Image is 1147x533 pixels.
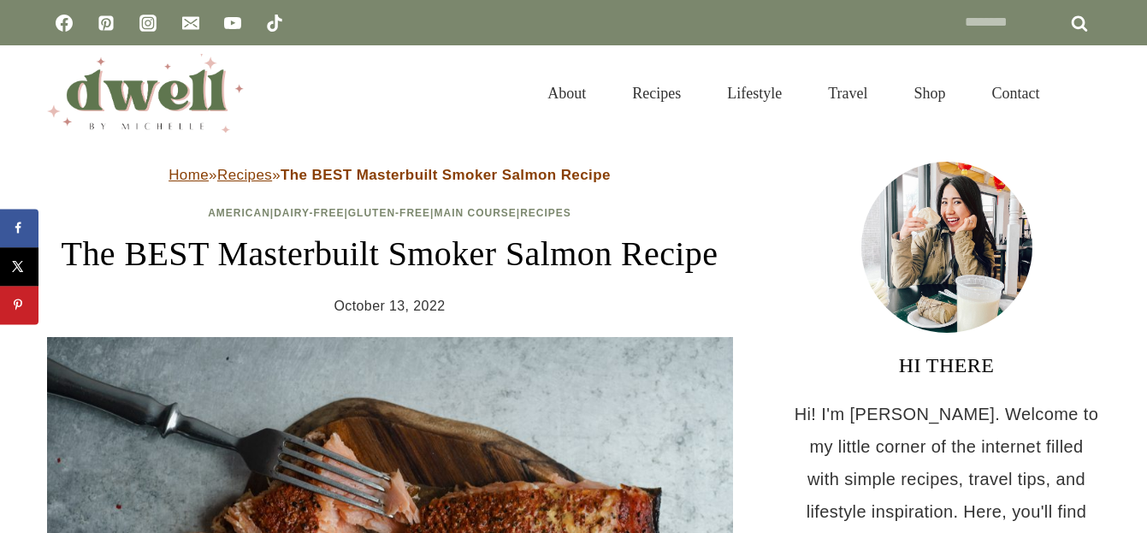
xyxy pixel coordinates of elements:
[174,6,208,40] a: Email
[216,6,250,40] a: YouTube
[1072,79,1101,108] button: View Search Form
[520,207,571,219] a: Recipes
[793,350,1101,381] h3: HI THERE
[704,63,805,123] a: Lifestyle
[169,167,209,183] a: Home
[609,63,704,123] a: Recipes
[524,63,609,123] a: About
[131,6,165,40] a: Instagram
[434,207,516,219] a: Main Course
[47,228,733,280] h1: The BEST Masterbuilt Smoker Salmon Recipe
[89,6,123,40] a: Pinterest
[524,63,1062,123] nav: Primary Navigation
[47,6,81,40] a: Facebook
[257,6,292,40] a: TikTok
[334,293,445,319] time: October 13, 2022
[969,63,1063,123] a: Contact
[274,207,344,219] a: Dairy-Free
[208,207,270,219] a: American
[890,63,968,123] a: Shop
[805,63,890,123] a: Travel
[281,167,611,183] strong: The BEST Masterbuilt Smoker Salmon Recipe
[348,207,430,219] a: Gluten-Free
[47,54,244,133] img: DWELL by michelle
[169,167,611,183] span: » »
[208,207,571,219] span: | | | |
[217,167,272,183] a: Recipes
